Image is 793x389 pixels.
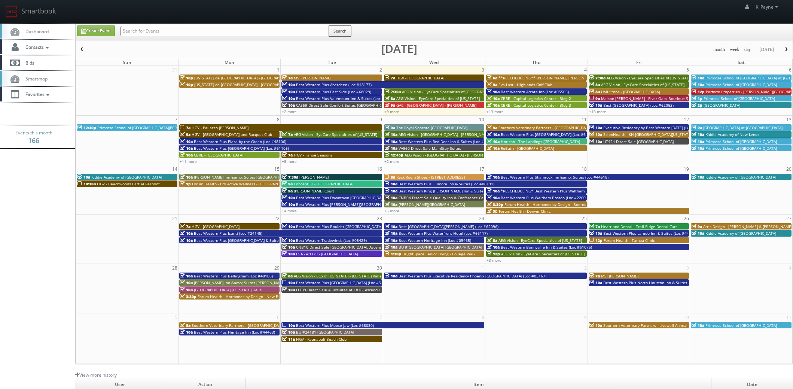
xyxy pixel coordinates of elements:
span: 10a [487,244,500,250]
span: [PERSON_NAME] [299,174,329,180]
span: [US_STATE] de [GEOGRAPHIC_DATA] - [GEOGRAPHIC_DATA] [194,82,298,87]
span: Kiddie Academy of [GEOGRAPHIC_DATA] [705,231,776,236]
span: Best Western Plus East Side (Loc #68029) [296,89,371,94]
span: Best Western Plus [PERSON_NAME][GEOGRAPHIC_DATA] (Loc #66006) [296,202,421,207]
span: 3:30p [487,202,503,207]
span: 10a [180,280,193,285]
span: [PERSON_NAME] Inn &amp; Suites [GEOGRAPHIC_DATA] [194,174,293,180]
span: 11 [581,116,588,124]
span: Best [GEOGRAPHIC_DATA] (Loc #62063) [603,103,674,108]
span: 28 [171,264,178,272]
span: 12p [589,238,603,243]
span: 12:30p [77,125,96,130]
span: 9a [692,224,702,229]
span: 5p [180,181,191,186]
span: 10a [487,89,500,94]
span: 10a [282,280,295,285]
span: Best Western Plus Boulder [GEOGRAPHIC_DATA] (Loc #06179) [296,224,406,229]
span: 11 [786,313,792,321]
h2: [DATE] [381,45,417,52]
span: 10a [692,146,704,151]
span: 7 [174,116,178,124]
span: AEG Vision - EyeCare Specialties of [US_STATE] – Drs. [PERSON_NAME] and [PERSON_NAME]-Ost and Ass... [498,238,719,243]
span: 10p [180,75,193,80]
span: 10a [589,231,602,236]
span: Horizon - The Landings [GEOGRAPHIC_DATA] [501,139,580,144]
a: +3 more [487,258,501,263]
span: 7a [589,273,600,279]
span: 10a [385,231,397,236]
span: 20 [786,165,792,173]
span: Thu [532,59,541,66]
span: 8a [385,96,395,101]
span: AEG Vision - [GEOGRAPHIC_DATA] - [PERSON_NAME] Cypress [405,152,512,158]
span: 19 [683,165,690,173]
span: 10a [385,224,397,229]
span: MSI [PERSON_NAME] [601,273,638,279]
span: 30 [376,264,383,272]
span: ESA - #9379 - [GEOGRAPHIC_DATA] [296,251,358,256]
span: 10a [692,82,704,87]
a: +6 more [384,208,399,213]
span: Primrose School of [GEOGRAPHIC_DATA] [704,96,775,101]
span: Best Western Plus [GEOGRAPHIC_DATA] (Loc #64008) [501,132,596,137]
span: 10a [385,132,397,137]
span: 10a [487,146,500,151]
span: 1p [692,96,702,101]
span: Forum Health - Denver Clinic [499,209,550,214]
span: Events this month [15,129,52,137]
span: 16 [376,165,383,173]
span: MSI [PERSON_NAME] [294,75,331,80]
span: 10a [180,287,193,292]
span: 12 [683,116,690,124]
span: 7a [589,224,600,229]
span: Primrose School of [GEOGRAPHIC_DATA] [705,323,777,328]
span: 8a [487,238,497,243]
span: 29 [274,264,280,272]
a: +8 more [282,159,297,164]
span: 10a [692,174,704,180]
a: +2 more [384,159,399,164]
span: Best Western Plus Plaza by the Green (Loc #48106) [194,139,286,144]
span: Forum Health - Tampa Clinic [604,238,655,243]
span: Best Western Plus Aberdeen (Loc #48177) [296,82,372,87]
span: BU #[GEOGRAPHIC_DATA] [GEOGRAPHIC_DATA] [399,244,482,250]
span: AEG Vision - [GEOGRAPHIC_DATA] - [PERSON_NAME][GEOGRAPHIC_DATA] [399,132,527,137]
span: 10a [180,146,193,151]
span: Best Western Plus North Houston Inn & Suites (Loc #44475) [603,280,711,285]
span: Primrose School of [GEOGRAPHIC_DATA] [705,146,777,151]
span: 10a [180,174,193,180]
span: 10a [282,287,295,292]
span: Southern Veterinary Partners - [GEOGRAPHIC_DATA][PERSON_NAME] [498,125,621,130]
span: 21 [171,215,178,222]
span: [PERSON_NAME] Inn &amp; Suites [PERSON_NAME] [194,280,286,285]
span: 31 [171,66,178,74]
strong: 166 [28,136,39,145]
span: 10p [180,82,193,87]
span: 8 [276,116,280,124]
span: Forum Health - Pro Active Wellness - [GEOGRAPHIC_DATA] [192,181,295,186]
span: AEG Vision - ECS of [US_STATE] - [US_STATE] Valley Family Eye Care [294,273,413,279]
span: 12p [487,251,500,256]
span: Best Western Plus [GEOGRAPHIC_DATA] (Loc #50153) [296,280,391,285]
span: CBRE - [GEOGRAPHIC_DATA] [194,152,243,158]
span: 3 [481,66,485,74]
span: [GEOGRAPHIC_DATA] at [GEOGRAPHIC_DATA] [703,125,783,130]
span: 24 [478,215,485,222]
span: 2 [379,66,383,74]
span: 10a [385,238,397,243]
span: Fri [636,59,641,66]
a: View more history [75,372,117,378]
span: Kiddie Academy of New Lenox [705,132,759,137]
span: 7:30a [385,89,401,94]
span: 4 [788,264,792,272]
span: 10a [282,251,295,256]
span: Best Western Plus Moose Jaw (Loc #68030) [296,323,374,328]
span: 12p [692,89,705,94]
span: 14 [171,165,178,173]
span: 1 [481,264,485,272]
span: Best Western Tradewinds (Loc #05429) [296,238,367,243]
span: Wed [429,59,439,66]
span: AEG Vision - EyeCare Specialties of [US_STATE] – Primary EyeCare ([GEOGRAPHIC_DATA]) [501,251,658,256]
button: day [742,45,754,54]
